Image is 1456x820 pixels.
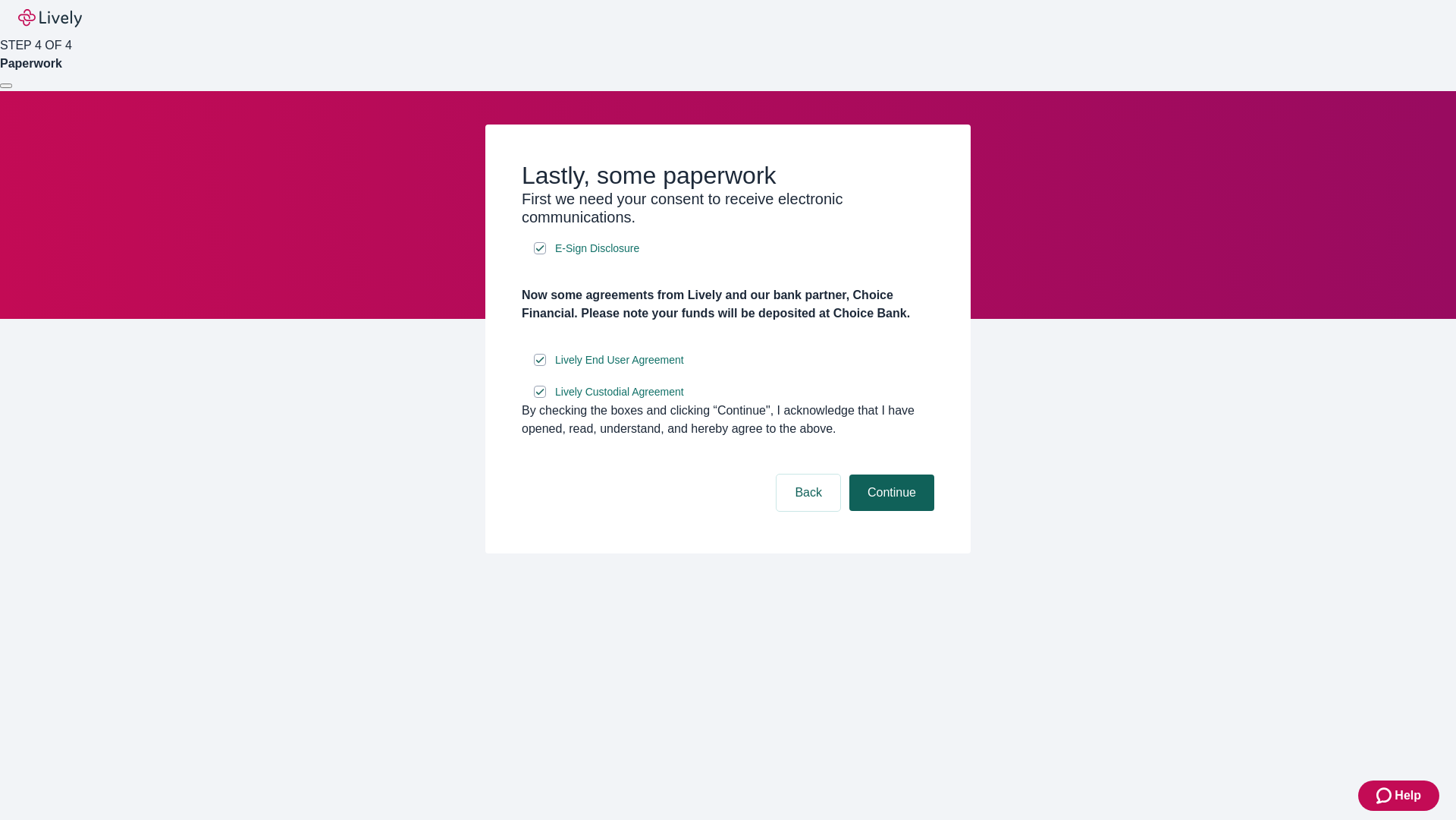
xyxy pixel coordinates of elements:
span: Help [1395,787,1421,805]
span: E-Sign Disclosure [555,241,639,257]
a: e-sign disclosure document [552,383,687,402]
button: Zendesk support iconHelp [1358,781,1439,811]
button: Back [777,475,840,511]
button: Continue [849,475,934,511]
a: e-sign disclosure document [552,239,642,258]
div: By checking the boxes and clicking “Continue", I acknowledge that I have opened, read, understand... [522,402,934,438]
h4: Now some agreements from Lively and our bank partner, Choice Financial. Please note your funds wi... [522,286,934,323]
a: e-sign disclosure document [552,351,687,370]
h2: Lastly, some paperwork [522,161,934,190]
span: Lively Custodial Agreement [555,384,684,400]
h3: First we need your consent to receive electronic communications. [522,190,934,226]
svg: Zendesk support icon [1376,787,1395,805]
img: Lively [18,9,82,27]
span: Lively End User Agreement [555,352,684,368]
